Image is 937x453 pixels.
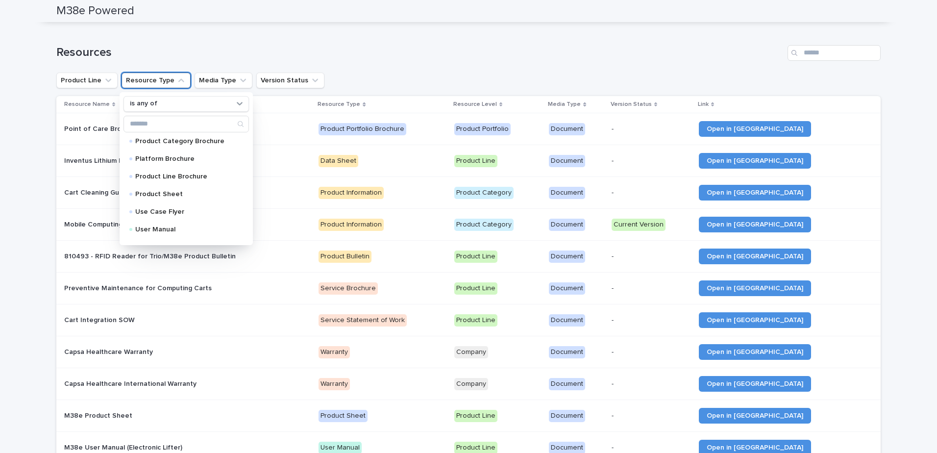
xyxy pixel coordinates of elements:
[64,282,214,293] p: Preventive Maintenance for Computing Carts
[319,219,384,231] div: Product Information
[549,410,585,422] div: Document
[454,346,488,358] div: Company
[454,123,511,135] div: Product Portfolio
[707,444,803,451] span: Open in [GEOGRAPHIC_DATA]
[707,285,803,292] span: Open in [GEOGRAPHIC_DATA]
[699,408,811,424] a: Open in [GEOGRAPHIC_DATA]
[612,444,691,452] p: -
[707,349,803,355] span: Open in [GEOGRAPHIC_DATA]
[64,219,179,229] p: Mobile Computing Cart Ergonomics
[64,99,110,110] p: Resource Name
[788,45,881,61] input: Search
[135,191,233,198] p: Product Sheet
[612,380,691,388] p: -
[699,280,811,296] a: Open in [GEOGRAPHIC_DATA]
[699,153,811,169] a: Open in [GEOGRAPHIC_DATA]
[549,314,585,327] div: Document
[64,410,134,420] p: M38e Product Sheet
[319,155,358,167] div: Data Sheet
[195,73,252,88] button: Media Type
[56,400,881,432] tr: M38e Product SheetM38e Product Sheet Product SheetProduct LineDocument-Open in [GEOGRAPHIC_DATA]
[707,412,803,419] span: Open in [GEOGRAPHIC_DATA]
[64,155,237,165] p: Inventus Lithium Iron Phosphate Battery Data Sheet
[699,121,811,137] a: Open in [GEOGRAPHIC_DATA]
[453,99,497,110] p: Resource Level
[698,99,709,110] p: Link
[135,155,233,162] p: Platform Brochure
[612,157,691,165] p: -
[122,73,191,88] button: Resource Type
[612,189,691,197] p: -
[256,73,324,88] button: Version Status
[707,189,803,196] span: Open in [GEOGRAPHIC_DATA]
[707,221,803,228] span: Open in [GEOGRAPHIC_DATA]
[64,314,137,325] p: Cart Integration SOW
[707,380,803,387] span: Open in [GEOGRAPHIC_DATA]
[548,99,581,110] p: Media Type
[64,187,146,197] p: Cart Cleaning Guidelines
[319,251,371,263] div: Product Bulletin
[56,113,881,145] tr: Point of Care BrochurePoint of Care Brochure Product Portfolio BrochureProduct PortfolioDocument-...
[135,208,233,215] p: Use Case Flyer
[612,252,691,261] p: -
[135,226,233,233] p: User Manual
[699,312,811,328] a: Open in [GEOGRAPHIC_DATA]
[135,138,233,145] p: Product Category Brochure
[549,219,585,231] div: Document
[699,185,811,201] a: Open in [GEOGRAPHIC_DATA]
[64,123,142,133] p: Point of Care Brochure
[135,173,233,180] p: Product Line Brochure
[64,346,155,356] p: Capsa Healthcare Warranty
[64,251,238,261] p: 810493 - RFID Reader for Trio/M38e Product Bulletin
[549,155,585,167] div: Document
[612,125,691,133] p: -
[454,282,497,295] div: Product Line
[319,378,350,390] div: Warranty
[56,46,784,60] h1: Resources
[612,412,691,420] p: -
[319,410,368,422] div: Product Sheet
[124,116,248,132] input: Search
[612,284,691,293] p: -
[56,336,881,368] tr: Capsa Healthcare WarrantyCapsa Healthcare Warranty WarrantyCompanyDocument-Open in [GEOGRAPHIC_DATA]
[454,219,514,231] div: Product Category
[56,273,881,304] tr: Preventive Maintenance for Computing CartsPreventive Maintenance for Computing Carts Service Broc...
[318,99,360,110] p: Resource Type
[707,157,803,164] span: Open in [GEOGRAPHIC_DATA]
[454,251,497,263] div: Product Line
[549,378,585,390] div: Document
[549,282,585,295] div: Document
[707,317,803,324] span: Open in [GEOGRAPHIC_DATA]
[56,209,881,241] tr: Mobile Computing Cart ErgonomicsMobile Computing Cart Ergonomics Product InformationProduct Categ...
[56,4,134,18] h2: M38e Powered
[612,316,691,325] p: -
[319,282,378,295] div: Service Brochure
[319,123,406,135] div: Product Portfolio Brochure
[130,100,157,108] p: is any of
[319,187,384,199] div: Product Information
[699,376,811,392] a: Open in [GEOGRAPHIC_DATA]
[454,410,497,422] div: Product Line
[319,314,407,327] div: Service Statement of Work
[56,368,881,400] tr: Capsa Healthcare International WarrantyCapsa Healthcare International Warranty WarrantyCompanyDoc...
[56,145,881,177] tr: Inventus Lithium Iron Phosphate Battery Data SheetInventus Lithium Iron Phosphate Battery Data Sh...
[549,123,585,135] div: Document
[56,304,881,336] tr: Cart Integration SOWCart Integration SOW Service Statement of WorkProduct LineDocument-Open in [G...
[549,187,585,199] div: Document
[699,217,811,232] a: Open in [GEOGRAPHIC_DATA]
[454,378,488,390] div: Company
[56,241,881,273] tr: 810493 - RFID Reader for Trio/M38e Product Bulletin810493 - RFID Reader for Trio/M38e Product Bul...
[612,219,666,231] div: Current Version
[56,73,118,88] button: Product Line
[56,177,881,209] tr: Cart Cleaning GuidelinesCart Cleaning Guidelines Product InformationProduct CategoryDocument-Open...
[454,314,497,327] div: Product Line
[319,346,350,358] div: Warranty
[611,99,652,110] p: Version Status
[64,378,198,388] p: Capsa Healthcare International Warranty
[549,346,585,358] div: Document
[707,253,803,260] span: Open in [GEOGRAPHIC_DATA]
[64,442,184,452] p: M38e User Manual (Electronic Lifter)
[699,249,811,264] a: Open in [GEOGRAPHIC_DATA]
